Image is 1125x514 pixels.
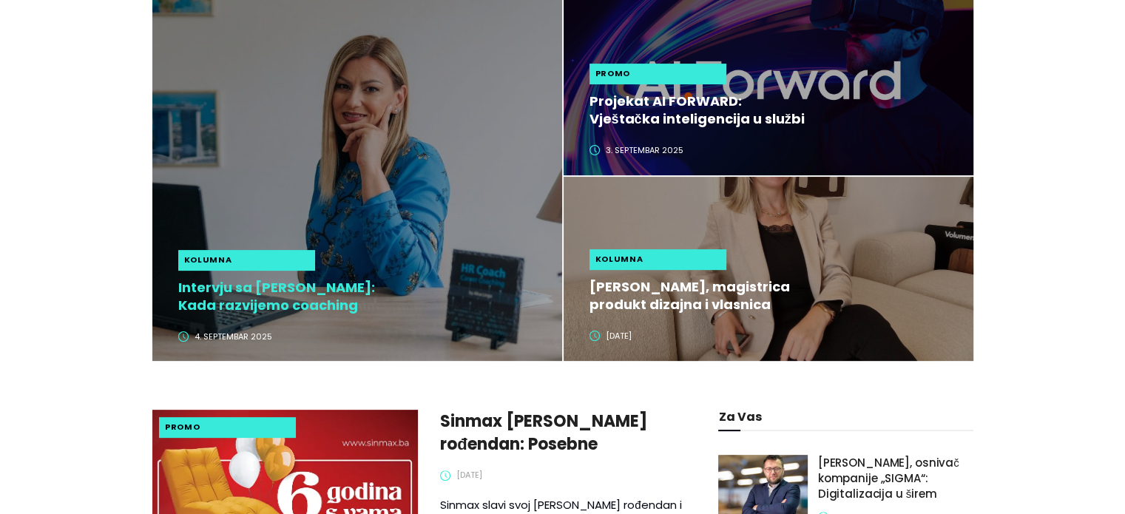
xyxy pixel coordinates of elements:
h1: [PERSON_NAME], osnivač kompanije „SIGMA“: Digitalizacija u širem smislu je potrebnija nego ikada [818,455,973,502]
span: kolumna [595,253,643,266]
span: clock-circle [440,470,450,481]
span: clock-circle [589,145,600,155]
h2: [PERSON_NAME], magistrica produkt dizajna i vlasnica studija ID Interiors + Design: Enterijer je ... [589,278,811,314]
span: 4. septembar 2025 [195,331,272,343]
span: [DATE] [606,330,632,342]
a: Intervju sa [PERSON_NAME]: Kada razvijemo coaching kulturu, zaposlenici preuzimaju odgovornost i ... [178,279,547,314]
span: clock-circle [589,331,600,341]
h2: Projekat AI FORWARD: Vještačka inteligencija u službi razvoja malih i srednjih preduzeća u [GEOGR... [589,92,811,128]
span: clock-circle [178,331,189,342]
span: promo [595,67,631,80]
a: [PERSON_NAME], magistrica produkt dizajna i vlasnica studija ID Interiors + Design: Enterijer je ... [589,278,959,314]
a: Projekat AI FORWARD: Vještačka inteligencija u službi razvoja malih i srednjih preduzeća u [GEOGR... [589,92,959,128]
span: promo [165,421,200,433]
h1: za vas [718,410,973,424]
span: kolumna [184,254,232,266]
h2: Intervju sa [PERSON_NAME]: Kada razvijemo coaching kulturu, zaposlenici preuzimaju odgovornost i ... [178,279,399,314]
a: [PERSON_NAME], osnivač kompanije „SIGMA“: Digitalizacija u širem smislu je potrebnija nego ikada [818,455,973,508]
span: [DATE] [456,469,482,481]
span: 3. septembar 2025 [606,144,683,157]
a: Sinmax [PERSON_NAME] rođendan: Posebne pogodnosti od 27. augusta do 3. septembra [440,410,684,456]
